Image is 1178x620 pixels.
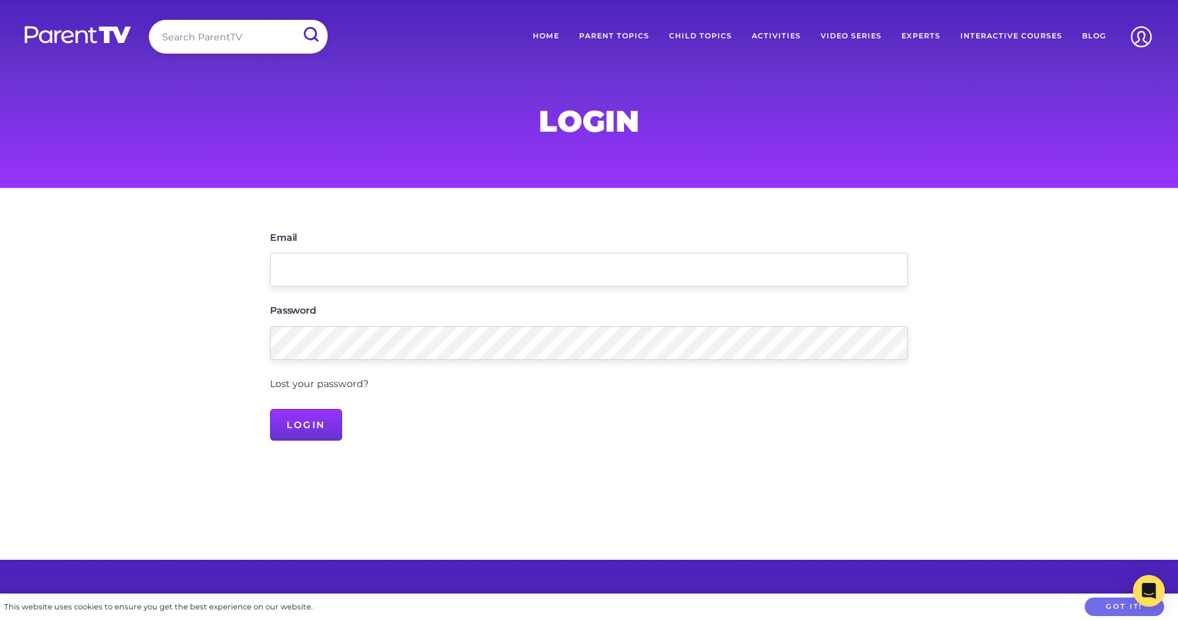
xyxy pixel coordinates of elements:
label: Email [270,233,297,242]
a: Child Topics [659,20,742,53]
input: Submit [293,20,328,50]
label: Password [270,306,316,315]
a: Parent Topics [569,20,659,53]
a: Video Series [811,20,891,53]
input: Search ParentTV [149,20,328,54]
a: Home [523,20,569,53]
img: parenttv-logo-white.4c85aaf.svg [23,25,132,44]
img: Account [1124,20,1158,54]
a: Blog [1072,20,1116,53]
a: Interactive Courses [950,20,1072,53]
button: Got it! [1085,598,1164,617]
a: Experts [891,20,950,53]
div: Open Intercom Messenger [1133,575,1165,607]
input: Login [270,409,342,441]
h1: Login [270,108,908,134]
div: This website uses cookies to ensure you get the best experience on our website. [4,600,312,614]
a: Lost your password? [270,378,369,390]
a: Activities [742,20,811,53]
